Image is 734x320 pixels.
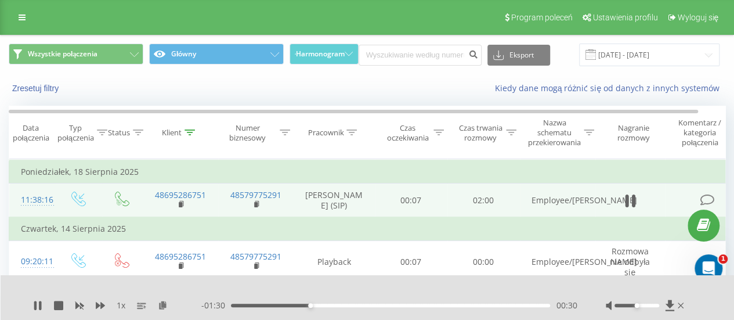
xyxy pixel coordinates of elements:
div: Czas trwania rozmowy [457,123,503,143]
div: Accessibility label [635,303,639,308]
a: 48579775291 [230,189,281,200]
iframe: Intercom live chat [695,254,722,282]
span: Rozmowa nie odbyła się [610,246,650,278]
div: 11:38:16 [21,189,44,211]
div: Accessibility label [308,303,313,308]
td: Employee/[PERSON_NAME] [520,240,595,283]
div: Nazwa schematu przekierowania [528,118,581,148]
div: 09:20:11 [21,250,44,273]
div: Nagranie rozmowy [605,123,661,143]
button: Wszystkie połączenia [9,44,143,64]
input: Wyszukiwanie według numeru [359,45,482,66]
div: Czas oczekiwania [385,123,431,143]
span: Ustawienia profilu [593,13,658,22]
div: Pracownik [308,128,344,138]
td: 00:07 [375,240,447,283]
td: Employee/[PERSON_NAME] [520,184,595,218]
a: 48695286751 [155,251,206,262]
span: Harmonogram [296,50,345,58]
td: [PERSON_NAME] (SIP) [294,184,375,218]
div: Numer biznesowy [218,123,277,143]
span: - 01:30 [201,300,231,311]
td: Playback [294,240,375,283]
a: Kiedy dane mogą różnić się od danych z innych systemów [494,82,725,94]
div: Status [108,128,130,138]
div: Klient [162,128,182,138]
a: 48695286751 [155,189,206,200]
td: 00:00 [447,240,520,283]
button: Eksport [487,45,550,66]
button: Harmonogram [290,44,359,64]
button: Zresetuj filtry [9,83,64,94]
button: Główny [149,44,284,64]
div: Komentarz / kategoria połączenia [666,118,734,148]
a: 48579775291 [230,251,281,262]
td: 02:00 [447,184,520,218]
span: 00:30 [556,300,577,311]
span: 1 x [117,300,125,311]
span: Program poleceń [511,13,573,22]
span: Wyloguj się [677,13,718,22]
span: 1 [718,254,728,264]
div: Data połączenia [9,123,52,143]
td: 00:07 [375,184,447,218]
span: Wszystkie połączenia [28,49,97,59]
div: Typ połączenia [57,123,94,143]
